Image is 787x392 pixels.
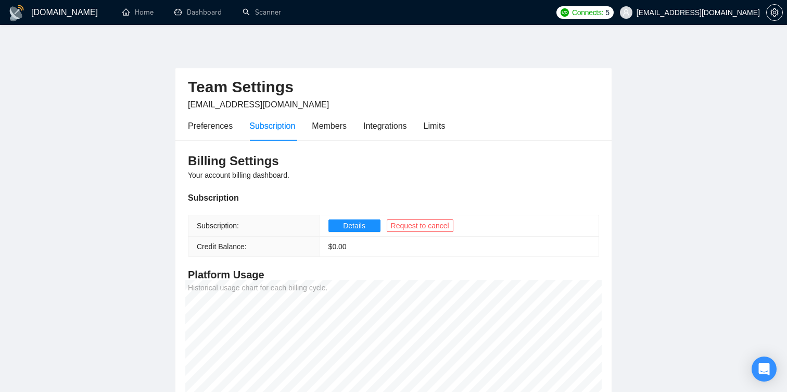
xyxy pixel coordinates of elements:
[188,191,599,204] div: Subscription
[188,153,599,169] h3: Billing Settings
[387,219,453,232] button: Request to cancel
[605,7,610,18] span: 5
[424,119,446,132] div: Limits
[174,8,222,17] a: dashboardDashboard
[363,119,407,132] div: Integrations
[188,100,329,109] span: [EMAIL_ADDRESS][DOMAIN_NAME]
[623,9,630,16] span: user
[249,119,295,132] div: Subscription
[561,8,569,17] img: upwork-logo.png
[188,77,599,98] h2: Team Settings
[391,220,449,231] span: Request to cancel
[188,267,599,282] h4: Platform Usage
[188,119,233,132] div: Preferences
[188,171,289,179] span: Your account billing dashboard.
[328,219,380,232] button: Details
[572,7,603,18] span: Connects:
[197,222,239,230] span: Subscription:
[766,4,783,21] button: setting
[766,8,783,17] a: setting
[8,5,25,21] img: logo
[328,242,347,251] span: $ 0.00
[343,220,365,231] span: Details
[243,8,281,17] a: searchScanner
[752,357,777,382] div: Open Intercom Messenger
[122,8,154,17] a: homeHome
[197,242,247,251] span: Credit Balance:
[312,119,347,132] div: Members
